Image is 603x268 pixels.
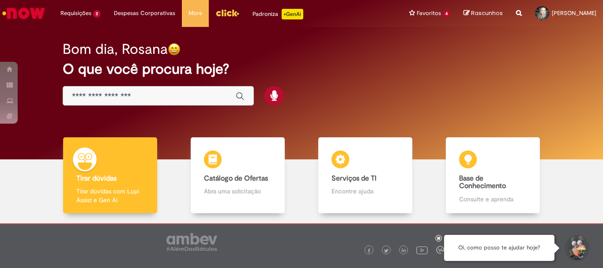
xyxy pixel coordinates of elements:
[443,10,450,18] span: 4
[367,249,371,253] img: logo_footer_facebook.png
[174,137,301,214] a: Catálogo de Ofertas Abra uma solicitação
[459,174,506,191] b: Base de Conhecimento
[552,9,596,17] span: [PERSON_NAME]
[464,9,503,18] a: Rascunhos
[76,187,143,204] p: Tirar dúvidas com Lupi Assist e Gen Ai
[402,248,406,253] img: logo_footer_linkedin.png
[1,4,46,22] img: ServiceNow
[301,137,429,214] a: Serviços de TI Encontre ajuda
[417,9,441,18] span: Favoritos
[76,174,117,183] b: Tirar dúvidas
[253,9,303,19] div: Padroniza
[384,249,388,253] img: logo_footer_twitter.png
[63,42,168,57] h2: Bom dia, Rosana
[63,61,540,77] h2: O que você procura hoje?
[188,9,202,18] span: More
[332,174,377,183] b: Serviços de TI
[436,246,444,254] img: logo_footer_workplace.png
[168,43,181,56] img: happy-face.png
[93,10,101,18] span: 2
[563,235,590,261] button: Iniciar Conversa de Suporte
[416,244,428,256] img: logo_footer_youtube.png
[459,195,526,204] p: Consulte e aprenda
[444,235,554,261] div: Oi, como posso te ajudar hoje?
[215,6,239,19] img: click_logo_yellow_360x200.png
[471,9,503,17] span: Rascunhos
[332,187,399,196] p: Encontre ajuda
[204,174,268,183] b: Catálogo de Ofertas
[114,9,175,18] span: Despesas Corporativas
[282,9,303,19] p: +GenAi
[46,137,174,214] a: Tirar dúvidas Tirar dúvidas com Lupi Assist e Gen Ai
[204,187,271,196] p: Abra uma solicitação
[429,137,557,214] a: Base de Conhecimento Consulte e aprenda
[166,233,217,251] img: logo_footer_ambev_rotulo_gray.png
[60,9,91,18] span: Requisições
